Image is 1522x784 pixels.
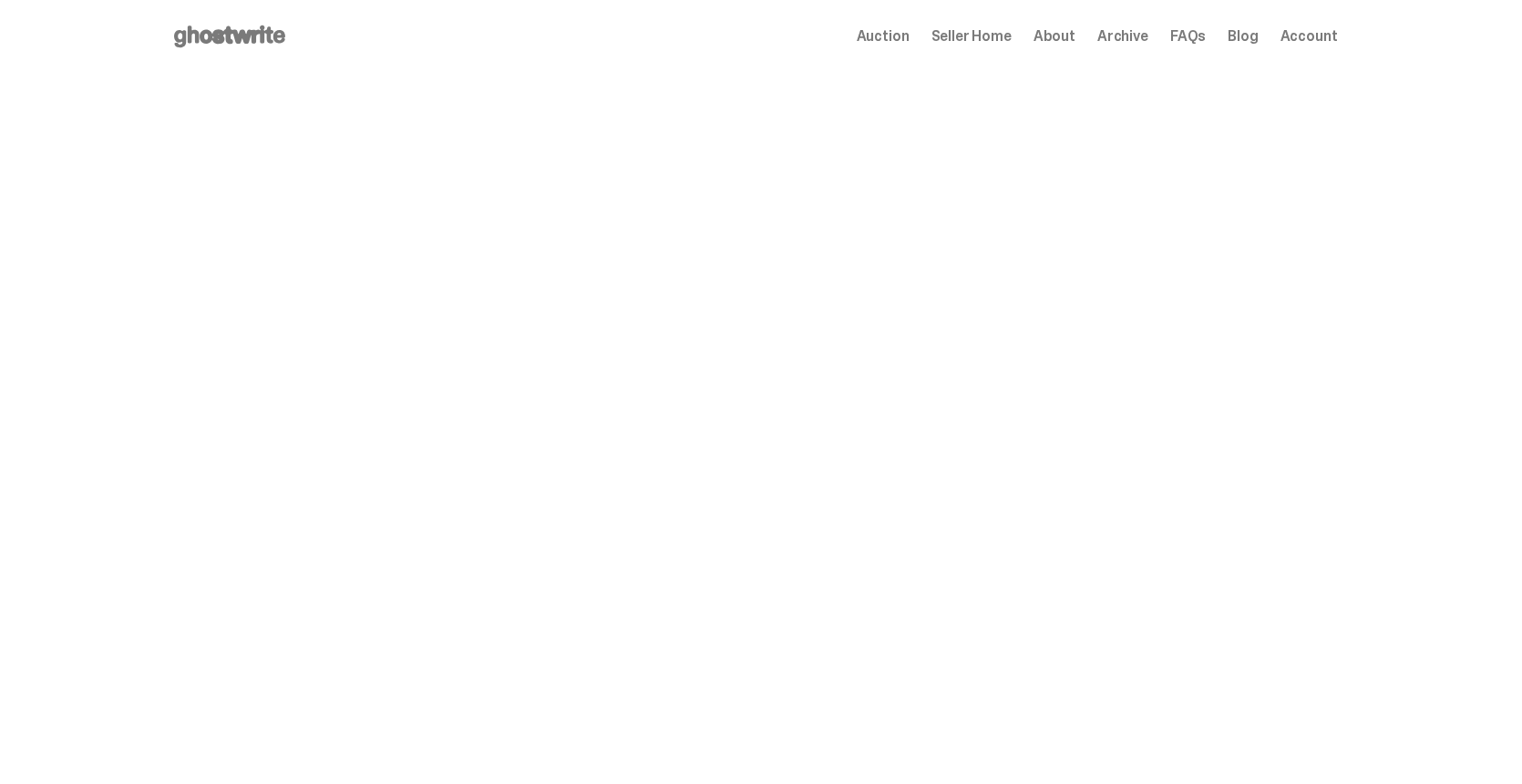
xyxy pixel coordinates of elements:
[1097,29,1148,44] a: Archive
[857,29,910,44] a: Auction
[931,29,1012,44] a: Seller Home
[1170,29,1206,44] a: FAQs
[1280,29,1338,44] a: Account
[1228,29,1258,44] a: Blog
[1034,29,1075,44] a: About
